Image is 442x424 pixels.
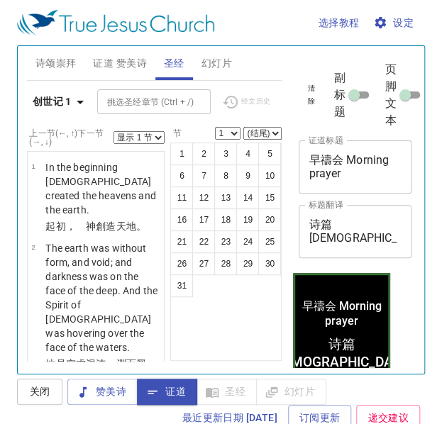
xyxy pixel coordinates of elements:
button: 22 [192,230,215,253]
p: In the beginning [DEMOGRAPHIC_DATA] created the heavens and the earth. [45,160,160,217]
button: 26 [170,252,193,275]
button: 12 [192,186,215,209]
b: 创世记 1 [33,93,72,111]
button: 选择教程 [313,10,365,36]
span: 赞美诗 [79,383,126,401]
button: 18 [214,208,237,231]
button: 5 [258,143,281,165]
textarea: 诗篇 [DEMOGRAPHIC_DATA] 20 [309,218,402,245]
button: 27 [192,252,215,275]
wh8064: 地 [126,221,146,232]
button: 8 [214,164,237,187]
span: 1 [31,162,35,170]
button: 4 [236,143,259,165]
span: 页脚文本 [385,61,397,129]
button: 关闭 [17,379,62,405]
button: 16 [170,208,193,231]
wh430: 創造 [96,221,146,232]
button: 11 [170,186,193,209]
button: 10 [258,164,281,187]
wh7225: ， 神 [66,221,146,232]
button: 17 [192,208,215,231]
span: 诗颂崇拜 [35,55,77,72]
span: 设定 [376,14,414,32]
span: 关闭 [28,383,51,401]
input: Type Bible Reference [101,94,183,110]
button: 14 [236,186,259,209]
button: 证道 [137,379,197,405]
textarea: 早禱会 Morning prayer [309,153,402,180]
p: 地 [45,357,160,399]
p: 起初 [45,219,160,233]
button: 21 [170,230,193,253]
button: 20 [258,208,281,231]
button: 7 [192,164,215,187]
label: 节 [170,129,182,138]
button: 28 [214,252,237,275]
button: 6 [170,164,193,187]
wh776: 。 [136,221,146,232]
img: True Jesus Church [17,10,214,35]
button: 赞美诗 [67,379,138,405]
span: 清除 [307,82,314,108]
button: 23 [214,230,237,253]
button: 设定 [370,10,419,36]
wh8414: 混沌 [45,358,156,398]
iframe: from-child [293,273,390,400]
wh776: 是 [45,358,156,398]
span: 2 [31,243,35,251]
button: 31 [170,274,193,297]
span: 副标题 [334,69,346,121]
p: The earth was without form, and void; and darkness was on the face of the deep. And the Spirit of... [45,241,160,355]
span: 证道 [148,383,186,401]
span: 圣经 [164,55,184,72]
wh1961: 空虛 [45,358,156,398]
button: 3 [214,143,237,165]
button: 25 [258,230,281,253]
span: 选择教程 [319,14,360,32]
span: 证道 赞美诗 [93,55,146,72]
button: 13 [214,186,237,209]
span: 幻灯片 [201,55,232,72]
button: 清除 [299,80,323,110]
button: 19 [236,208,259,231]
label: 上一节 (←, ↑) 下一节 (→, ↓) [29,129,114,146]
button: 15 [258,186,281,209]
button: 9 [236,164,259,187]
button: 30 [258,252,281,275]
button: 29 [236,252,259,275]
button: 1 [170,143,193,165]
button: 2 [192,143,215,165]
button: 创世记 1 [27,89,94,115]
wh1254: 天 [116,221,145,232]
button: 24 [236,230,259,253]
